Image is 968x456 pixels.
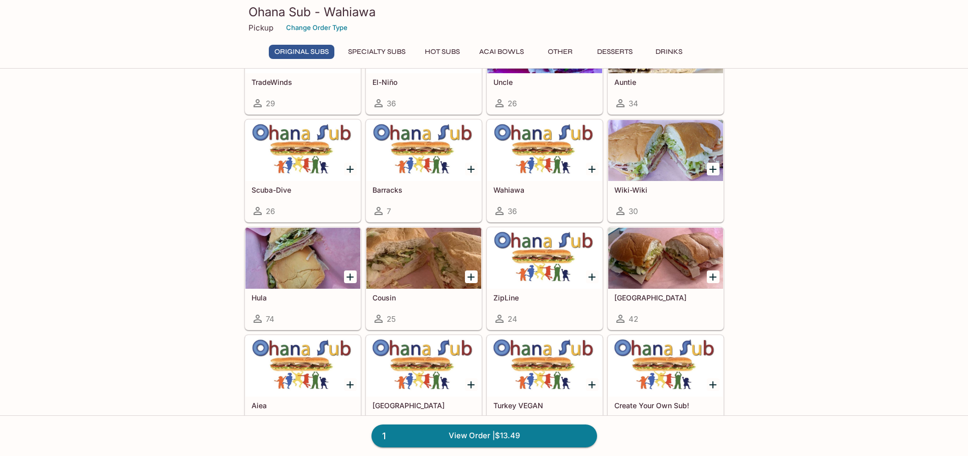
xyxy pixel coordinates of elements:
[387,314,396,324] span: 25
[508,206,517,216] span: 36
[608,119,724,222] a: Wiki-Wiki30
[344,163,357,175] button: Add Scuba-Dive
[387,206,391,216] span: 7
[493,401,596,410] h5: Turkey VEGAN
[614,401,717,410] h5: Create Your Own Sub!
[608,336,723,397] div: Create Your Own Sub!
[245,336,360,397] div: Aiea
[465,378,478,391] button: Add Turkey
[508,314,517,324] span: 24
[493,186,596,194] h5: Wahiawa
[487,336,602,397] div: Turkey VEGAN
[419,45,465,59] button: Hot Subs
[487,120,602,181] div: Wahiawa
[248,4,720,20] h3: Ohana Sub - Wahiawa
[372,293,475,302] h5: Cousin
[245,227,361,330] a: Hula74
[245,120,360,181] div: Scuba-Dive
[487,335,603,438] a: Turkey VEGAN3
[266,314,274,324] span: 74
[608,228,723,289] div: Manoa Falls
[586,378,599,391] button: Add Turkey VEGAN
[508,99,517,108] span: 26
[608,227,724,330] a: [GEOGRAPHIC_DATA]42
[465,270,478,283] button: Add Cousin
[487,228,602,289] div: ZipLine
[245,12,360,73] div: TradeWinds
[487,12,602,73] div: Uncle
[252,401,354,410] h5: Aiea
[366,120,481,181] div: Barracks
[629,206,638,216] span: 30
[245,335,361,438] a: Aiea7
[372,186,475,194] h5: Barracks
[538,45,583,59] button: Other
[629,314,638,324] span: 42
[493,293,596,302] h5: ZipLine
[614,78,717,86] h5: Auntie
[266,206,275,216] span: 26
[608,335,724,438] a: Create Your Own Sub!84
[586,270,599,283] button: Add ZipLine
[372,401,475,410] h5: [GEOGRAPHIC_DATA]
[344,378,357,391] button: Add Aiea
[252,78,354,86] h5: TradeWinds
[629,99,638,108] span: 34
[252,293,354,302] h5: Hula
[252,186,354,194] h5: Scuba-Dive
[282,20,352,36] button: Change Order Type
[266,99,275,108] span: 29
[614,293,717,302] h5: [GEOGRAPHIC_DATA]
[371,424,597,447] a: 1View Order |$13.49
[342,45,411,59] button: Specialty Subs
[387,99,396,108] span: 36
[248,23,273,33] p: Pickup
[376,429,392,443] span: 1
[245,119,361,222] a: Scuba-Dive26
[608,12,723,73] div: Auntie
[465,163,478,175] button: Add Barracks
[366,12,481,73] div: El-Niño
[707,270,720,283] button: Add Manoa Falls
[366,119,482,222] a: Barracks7
[487,227,603,330] a: ZipLine24
[344,270,357,283] button: Add Hula
[591,45,638,59] button: Desserts
[366,228,481,289] div: Cousin
[493,78,596,86] h5: Uncle
[366,335,482,438] a: [GEOGRAPHIC_DATA]50
[366,336,481,397] div: Turkey
[474,45,529,59] button: Acai Bowls
[245,228,360,289] div: Hula
[608,120,723,181] div: Wiki-Wiki
[707,163,720,175] button: Add Wiki-Wiki
[366,227,482,330] a: Cousin25
[586,163,599,175] button: Add Wahiawa
[707,378,720,391] button: Add Create Your Own Sub!
[487,119,603,222] a: Wahiawa36
[269,45,334,59] button: Original Subs
[646,45,692,59] button: Drinks
[614,186,717,194] h5: Wiki-Wiki
[372,78,475,86] h5: El-Niño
